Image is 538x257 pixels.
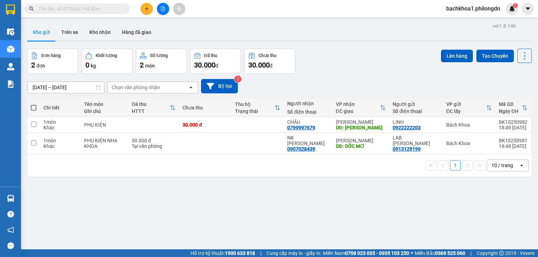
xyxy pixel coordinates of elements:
[136,49,187,74] button: Số lượng2món
[446,122,492,128] div: Bách Khoa
[128,99,179,117] th: Toggle SortBy
[393,135,439,146] div: LAB NGUYỄN LONG
[446,141,492,146] div: Bách Khoa
[27,24,56,41] button: Kho gửi
[182,105,228,110] div: Chưa thu
[235,101,275,107] div: Thu hộ
[499,143,527,149] div: 18:48 [DATE]
[513,3,518,8] sup: 1
[260,249,261,257] span: |
[157,3,169,15] button: file-add
[287,119,329,125] div: CHÂU
[522,3,534,15] button: caret-down
[336,119,386,125] div: [PERSON_NAME]
[336,108,380,114] div: ĐC giao
[415,249,465,257] span: Miền Bắc
[96,53,117,58] div: Khối lượng
[336,101,380,107] div: VP nhận
[499,119,527,125] div: BK10250982
[43,143,77,149] div: Khác
[82,49,132,74] button: Khối lượng0kg
[7,211,14,217] span: question-circle
[132,101,170,107] div: Đã thu
[336,125,386,130] div: DĐ: ĐỨC LONG
[267,249,321,257] span: Cung cấp máy in - giấy in:
[336,143,386,149] div: DĐ: DỐC MƠ
[476,50,514,62] button: Tạo Chuyến
[7,45,14,53] img: warehouse-icon
[132,143,175,149] div: Tại văn phòng
[441,4,506,13] span: bachkhoa1.philongdn
[56,24,84,41] button: Trên xe
[287,135,329,146] div: NK Minh Đức.
[31,61,35,69] span: 2
[36,63,45,69] span: đơn
[145,63,155,69] span: món
[140,3,153,15] button: plus
[519,163,524,168] svg: open
[499,101,522,107] div: Mã GD
[204,53,217,58] div: Đã thu
[443,99,495,117] th: Toggle SortBy
[234,76,241,83] sup: 2
[225,250,255,256] strong: 1900 633 818
[248,61,270,69] span: 30.000
[140,61,144,69] span: 2
[6,5,15,15] img: logo-vxr
[116,24,157,41] button: Hàng đã giao
[450,160,461,171] button: 1
[499,138,527,143] div: BK10250981
[411,252,413,255] span: ⚪️
[160,6,165,11] span: file-add
[287,125,315,130] div: 0799997679
[470,249,471,257] span: |
[258,53,276,58] div: Chưa thu
[112,84,160,91] div: Chọn văn phòng nhận
[393,108,439,114] div: Số điện thoại
[345,250,409,256] strong: 0708 023 035 - 0935 103 250
[393,146,421,152] div: 0913129199
[190,49,241,74] button: Đã thu30.000đ
[492,22,516,30] div: ver 1.8.146
[43,138,77,143] div: 1 món
[393,125,421,130] div: 0922222203
[84,101,125,107] div: Tên món
[27,49,78,74] button: Đơn hàng2đơn
[28,82,104,93] input: Select a date range.
[287,101,329,106] div: Người nhận
[144,6,149,11] span: plus
[514,3,516,8] span: 1
[84,122,125,128] div: PHỤ KIỆN
[43,125,77,130] div: Khác
[244,49,295,74] button: Chưa thu30.000đ
[84,108,125,114] div: Ghi chú
[91,63,96,69] span: kg
[499,251,504,256] span: copyright
[495,99,531,117] th: Toggle SortBy
[7,242,14,249] span: message
[270,63,273,69] span: đ
[182,122,228,128] div: 30.000 đ
[435,250,465,256] strong: 0369 525 060
[150,53,168,58] div: Số lượng
[132,138,175,143] div: 30.000 đ
[446,108,486,114] div: ĐC lấy
[132,108,170,114] div: HTTT
[525,6,531,12] span: caret-down
[194,61,215,69] span: 30.000
[509,6,515,12] img: icon-new-feature
[39,5,121,13] input: Tìm tên, số ĐT hoặc mã đơn
[201,79,238,93] button: Bộ lọc
[215,63,218,69] span: đ
[336,138,386,143] div: [PERSON_NAME]
[499,108,522,114] div: Ngày ĐH
[85,61,89,69] span: 0
[393,119,439,125] div: LINH
[84,24,116,41] button: Kho nhận
[287,146,315,152] div: 0907028439
[441,50,473,62] button: Lên hàng
[191,249,255,257] span: Hỗ trợ kỹ thuật:
[499,125,527,130] div: 18:49 [DATE]
[235,108,275,114] div: Trạng thái
[491,162,513,169] div: 10 / trang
